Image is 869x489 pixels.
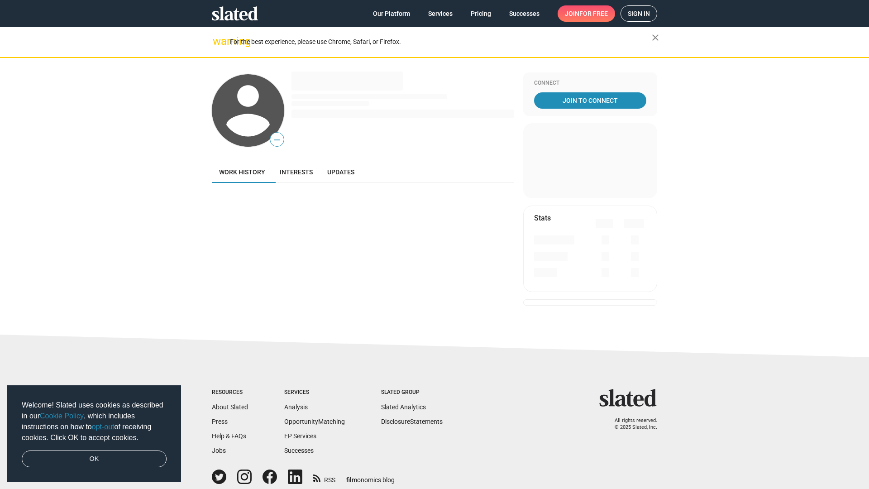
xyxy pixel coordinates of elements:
[346,476,357,484] span: film
[428,5,453,22] span: Services
[463,5,498,22] a: Pricing
[536,92,645,109] span: Join To Connect
[534,213,551,223] mat-card-title: Stats
[212,389,248,396] div: Resources
[327,168,354,176] span: Updates
[230,36,652,48] div: For the best experience, please use Chrome, Safari, or Firefox.
[212,403,248,411] a: About Slated
[212,418,228,425] a: Press
[421,5,460,22] a: Services
[270,134,284,146] span: —
[621,5,657,22] a: Sign in
[212,432,246,440] a: Help & FAQs
[381,389,443,396] div: Slated Group
[471,5,491,22] span: Pricing
[280,168,313,176] span: Interests
[22,451,167,468] a: dismiss cookie message
[284,403,308,411] a: Analysis
[284,418,345,425] a: OpportunityMatching
[22,400,167,443] span: Welcome! Slated uses cookies as described in our , which includes instructions on how to of recei...
[502,5,547,22] a: Successes
[92,423,115,431] a: opt-out
[284,447,314,454] a: Successes
[284,432,316,440] a: EP Services
[373,5,410,22] span: Our Platform
[579,5,608,22] span: for free
[212,447,226,454] a: Jobs
[565,5,608,22] span: Join
[534,80,646,87] div: Connect
[212,161,272,183] a: Work history
[213,36,224,47] mat-icon: warning
[534,92,646,109] a: Join To Connect
[346,469,395,484] a: filmonomics blog
[284,389,345,396] div: Services
[40,412,84,420] a: Cookie Policy
[313,470,335,484] a: RSS
[320,161,362,183] a: Updates
[272,161,320,183] a: Interests
[509,5,540,22] span: Successes
[605,417,657,431] p: All rights reserved. © 2025 Slated, Inc.
[628,6,650,21] span: Sign in
[381,418,443,425] a: DisclosureStatements
[219,168,265,176] span: Work history
[381,403,426,411] a: Slated Analytics
[366,5,417,22] a: Our Platform
[650,32,661,43] mat-icon: close
[7,385,181,482] div: cookieconsent
[558,5,615,22] a: Joinfor free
